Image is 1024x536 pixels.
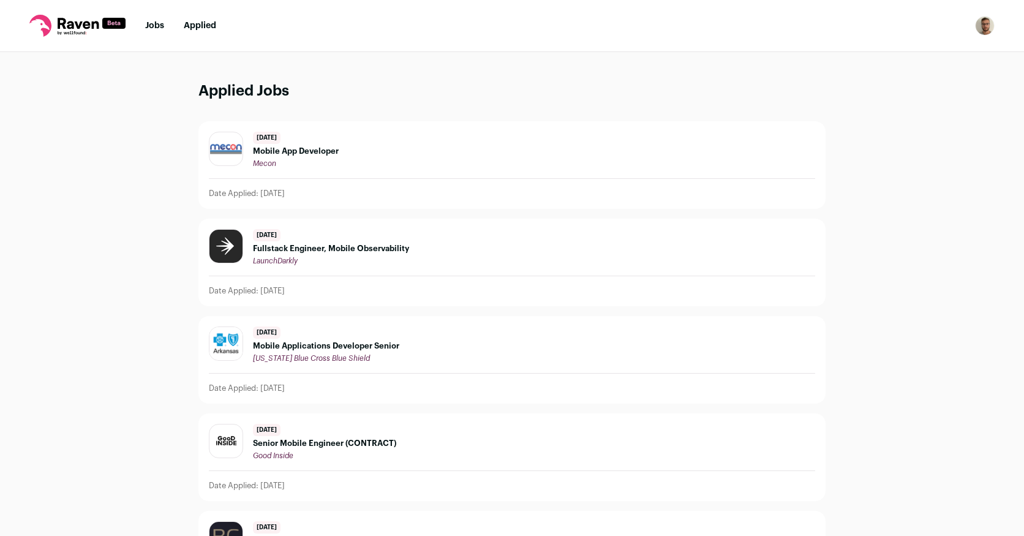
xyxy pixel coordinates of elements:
a: [DATE] Senior Mobile Engineer (CONTRACT) Good Inside Date Applied: [DATE] [199,414,825,500]
img: bfd9be92e1c16e64d061b7510e57d49e4b5a4f3079cdabc304cd37f59ba9a351.png [209,143,243,155]
span: [US_STATE] Blue Cross Blue Shield [253,355,370,362]
span: Fullstack Engineer, Mobile Observability [253,244,409,254]
span: Mobile Applications Developer Senior [253,341,399,351]
button: Open dropdown [975,16,995,36]
p: Date Applied: [DATE] [209,383,285,393]
a: [DATE] Mobile App Developer Mecon Date Applied: [DATE] [199,122,825,208]
a: [DATE] Fullstack Engineer, Mobile Observability LaunchDarkly Date Applied: [DATE] [199,219,825,306]
a: Jobs [145,21,164,30]
img: 44a5604770fc6fb3e17951948d49dbe0dbeb348806ae7519b6ee7a05713bb8c6 [209,327,243,360]
a: Applied [184,21,216,30]
img: 15183877-medium_jpg [975,16,995,36]
p: Date Applied: [DATE] [209,481,285,491]
span: [DATE] [253,327,280,339]
span: [DATE] [253,424,280,436]
span: Senior Mobile Engineer (CONTRACT) [253,439,396,448]
span: Mecon [253,160,276,167]
p: Date Applied: [DATE] [209,286,285,296]
a: [DATE] Mobile Applications Developer Senior [US_STATE] Blue Cross Blue Shield Date Applied: [DATE] [199,317,825,403]
span: [DATE] [253,229,280,241]
img: 5cad6ce5a203977903d15535070a3b2309989586da837a02bc640e69fbc3b546.png [209,230,243,263]
span: [DATE] [253,521,280,534]
h1: Applied Jobs [198,81,826,102]
img: c3f10f7be7456da00765aeb1aa3319f8e02939e4badb934fbf0326e94379c1e8.jpg [209,434,243,448]
span: [DATE] [253,132,280,144]
span: Mobile App Developer [253,146,339,156]
span: LaunchDarkly [253,257,298,265]
span: Good Inside [253,452,293,459]
p: Date Applied: [DATE] [209,189,285,198]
